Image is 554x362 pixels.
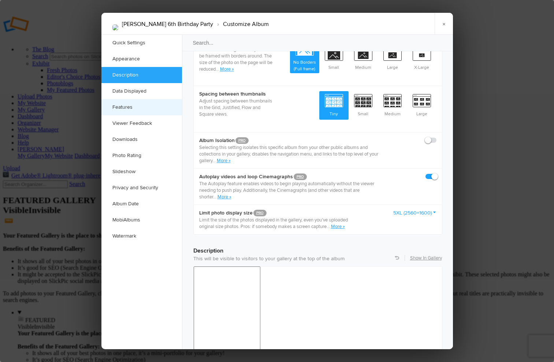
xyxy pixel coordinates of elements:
[319,45,349,72] span: Small
[101,228,182,244] a: Watermark
[294,173,307,180] a: PRO
[101,35,182,51] a: Quick Settings
[349,45,378,72] span: Medium
[199,98,272,117] p: Adjust spacing between thumbnails in the Grid, Justified, Flow and Square views.
[213,18,269,30] li: Customize Album
[101,180,182,196] a: Privacy and Security
[101,115,182,131] a: Viewer Feedback
[378,91,407,118] span: Medium
[216,66,220,72] span: ...
[235,137,249,144] a: PRO
[199,173,389,180] b: Autoplay videos and loop Cinemagraphs
[101,164,182,180] a: Slideshow
[393,209,436,217] a: 5XL (2560×1600)
[378,45,407,72] span: Large
[213,194,217,200] span: ...
[101,51,182,67] a: Appearance
[349,91,378,118] span: Small
[101,196,182,212] a: Album Date
[199,217,353,230] p: Limit the size of the photos displayed in the gallery, even you’ve uploaded original size photos....
[410,255,442,261] a: Show In Gallery
[101,148,182,164] a: Photo Rating
[217,194,231,200] a: More »
[290,40,319,73] span: No Borders (Full frame)
[112,25,118,30] img: 2025-09-13_Josey_6th_Birthday-05.jpg
[101,131,182,148] a: Downloads
[199,90,272,98] b: Spacing between thumbnails
[435,13,453,35] a: ×
[217,158,231,164] a: More »
[199,137,389,144] b: Album Isolation
[182,34,454,51] input: Search...
[101,67,182,83] a: Description
[193,255,442,262] p: This will be visible to visitors to your gallery at the top of the album
[220,66,234,72] a: More »
[199,180,389,200] p: The Autoplay feature enables videos to begin playing automatically without the viewer needing to ...
[407,45,436,72] span: X-Large
[199,209,353,217] b: Limit photo display size
[331,224,345,229] a: More »
[101,212,182,228] a: MobiAlbums
[199,46,272,72] p: Photos in the Large view style will be framed with borders around. The size of the photo on the p...
[253,210,267,216] a: PRO
[101,83,182,99] a: Data Displayed
[199,144,389,164] p: Selecting this setting isolates this specific album from your other public albums and collections...
[319,91,349,118] span: Tiny
[327,224,331,229] span: ...
[213,158,217,164] span: ..
[193,240,442,255] h3: Description
[101,99,182,115] a: Features
[407,91,436,118] span: Large
[122,18,213,30] li: [PERSON_NAME] 6th Birthday Party
[395,255,399,260] a: Revert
